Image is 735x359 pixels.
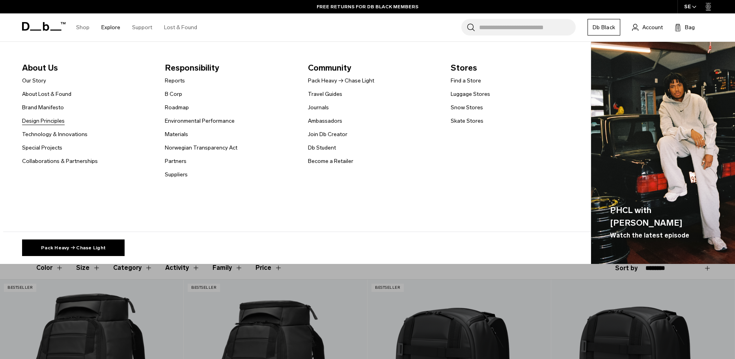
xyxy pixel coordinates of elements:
[308,117,342,125] a: Ambassadors
[317,3,418,10] a: FREE RETURNS FOR DB BLACK MEMBERS
[22,103,64,112] a: Brand Manifesto
[70,13,203,41] nav: Main Navigation
[22,144,62,152] a: Special Projects
[308,103,329,112] a: Journals
[165,62,295,74] span: Responsibility
[308,62,438,74] span: Community
[165,90,182,98] a: B Corp
[451,103,483,112] a: Snow Stores
[165,144,237,152] a: Norwegian Transparency Act
[632,22,663,32] a: Account
[132,13,152,41] a: Support
[22,130,88,138] a: Technology & Innovations
[675,22,695,32] button: Bag
[165,170,188,179] a: Suppliers
[451,62,581,74] span: Stores
[22,157,98,165] a: Collaborations & Partnerships
[642,23,663,32] span: Account
[308,130,347,138] a: Join Db Creator
[308,77,374,85] a: Pack Heavy → Chase Light
[165,117,235,125] a: Environmental Performance
[451,90,490,98] a: Luggage Stores
[591,42,735,264] img: Db
[22,90,71,98] a: About Lost & Found
[610,231,689,240] span: Watch the latest episode
[165,157,187,165] a: Partners
[451,77,481,85] a: Find a Store
[685,23,695,32] span: Bag
[165,103,189,112] a: Roadmap
[22,239,125,256] a: Pack Heavy → Chase Light
[451,117,483,125] a: Skate Stores
[101,13,120,41] a: Explore
[164,13,197,41] a: Lost & Found
[22,117,65,125] a: Design Principles
[588,19,620,36] a: Db Black
[165,130,188,138] a: Materials
[22,77,46,85] a: Our Story
[591,42,735,264] a: PHCL with [PERSON_NAME] Watch the latest episode Db
[610,204,716,229] span: PHCL with [PERSON_NAME]
[22,62,152,74] span: About Us
[76,13,90,41] a: Shop
[308,157,353,165] a: Become a Retailer
[165,77,185,85] a: Reports
[308,90,342,98] a: Travel Guides
[308,144,336,152] a: Db Student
